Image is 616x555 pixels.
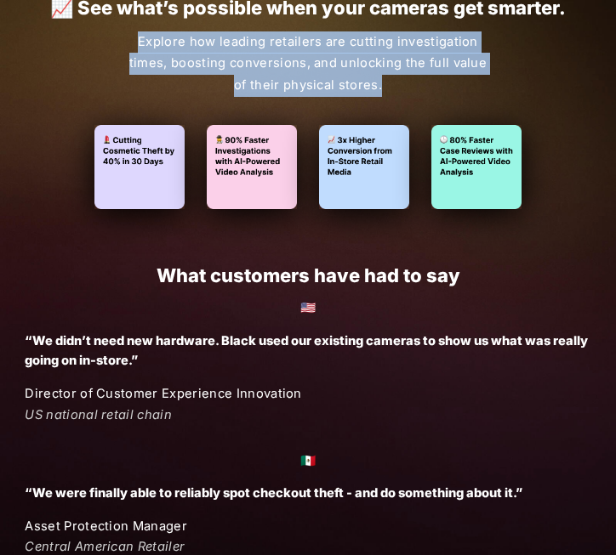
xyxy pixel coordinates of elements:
[207,125,297,209] img: Faster investigations
[25,451,591,472] h2: 🇲🇽
[25,298,591,319] h2: 🇺🇸
[25,407,172,422] em: US national retail chain
[431,125,522,209] img: Fast AI fuelled case reviews
[319,125,409,209] img: Higher conversions
[25,517,591,537] p: Asset Protection Manager
[94,125,185,209] img: Cosmetic theft
[25,539,185,554] em: Central American Retailer
[25,331,590,372] p: “We didn’t need new hardware. Black used our existing cameras to show us what was really going on...
[25,265,590,286] h1: What customers have had to say
[128,31,488,97] p: Explore how leading retailers are cutting investigation times, boosting conversions, and unlockin...
[25,484,590,504] p: “We were finally able to reliably spot checkout theft - and do something about it.”
[25,384,591,405] p: Director of Customer Experience Innovation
